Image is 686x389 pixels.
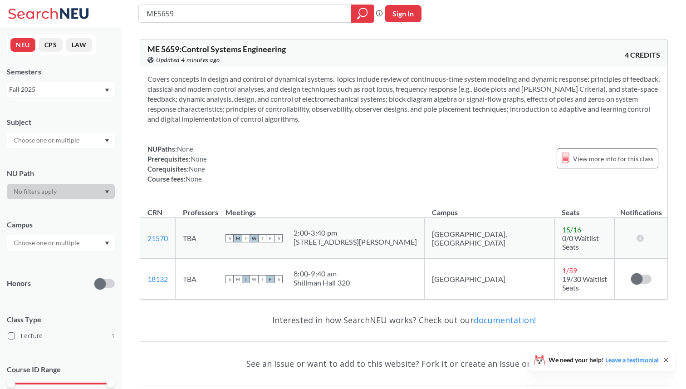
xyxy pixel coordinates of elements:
[605,356,659,364] a: Leave a testimonial
[258,275,266,283] span: T
[176,198,218,218] th: Professors
[615,198,667,218] th: Notifications
[140,350,668,377] div: See an issue or want to add to this website? Fork it or create an issue on .
[242,234,250,242] span: T
[218,198,425,218] th: Meetings
[250,234,258,242] span: W
[147,234,168,242] a: 21570
[351,5,374,23] div: magnifying glass
[66,38,92,52] button: LAW
[562,266,577,275] span: 1 / 59
[357,7,368,20] svg: magnifying glass
[147,44,286,54] span: ME 5659 : Control Systems Engineering
[425,259,554,300] td: [GEOGRAPHIC_DATA]
[625,50,660,60] span: 4 CREDITS
[111,331,115,341] span: 1
[250,275,258,283] span: W
[294,237,417,246] div: [STREET_ADDRESS][PERSON_NAME]
[7,67,115,77] div: Semesters
[549,357,659,363] span: We need your help!
[186,175,202,183] span: None
[147,74,660,124] section: Covers concepts in design and control of dynamical systems. Topics include review of continuous-t...
[7,364,115,375] p: Course ID Range
[191,155,207,163] span: None
[8,330,115,342] label: Lecture
[274,234,283,242] span: S
[9,237,85,248] input: Choose one or multiple
[554,198,615,218] th: Seats
[7,220,115,230] div: Campus
[7,82,115,97] div: Fall 2025Dropdown arrow
[385,5,421,22] button: Sign In
[425,218,554,259] td: [GEOGRAPHIC_DATA], [GEOGRAPHIC_DATA]
[242,275,250,283] span: T
[39,38,63,52] button: CPS
[7,315,115,325] span: Class Type
[7,184,115,199] div: Dropdown arrow
[105,241,109,245] svg: Dropdown arrow
[573,153,653,164] span: View more info for this class
[225,234,234,242] span: S
[474,315,536,325] a: documentation!
[105,190,109,194] svg: Dropdown arrow
[294,278,350,287] div: Shillman Hall 320
[189,165,205,173] span: None
[176,218,218,259] td: TBA
[147,207,162,217] div: CRN
[562,225,581,234] span: 15 / 16
[105,139,109,143] svg: Dropdown arrow
[156,55,220,65] span: Updated 4 minutes ago
[9,84,104,94] div: Fall 2025
[234,234,242,242] span: M
[7,133,115,148] div: Dropdown arrow
[105,89,109,92] svg: Dropdown arrow
[258,234,266,242] span: T
[177,145,193,153] span: None
[7,235,115,251] div: Dropdown arrow
[294,228,417,237] div: 2:00 - 3:40 pm
[7,168,115,178] div: NU Path
[147,144,207,184] div: NUPaths: Prerequisites: Corequisites: Course fees:
[140,307,668,333] div: Interested in how SearchNEU works? Check out our
[234,275,242,283] span: M
[225,275,234,283] span: S
[10,38,35,52] button: NEU
[146,6,345,21] input: Class, professor, course number, "phrase"
[562,234,599,251] span: 0/0 Waitlist Seats
[7,117,115,127] div: Subject
[294,269,350,278] div: 8:00 - 9:40 am
[274,275,283,283] span: S
[266,275,274,283] span: F
[176,259,218,300] td: TBA
[147,275,168,283] a: 18132
[266,234,274,242] span: F
[425,198,554,218] th: Campus
[7,278,31,289] p: Honors
[9,135,85,146] input: Choose one or multiple
[562,275,607,292] span: 19/30 Waitlist Seats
